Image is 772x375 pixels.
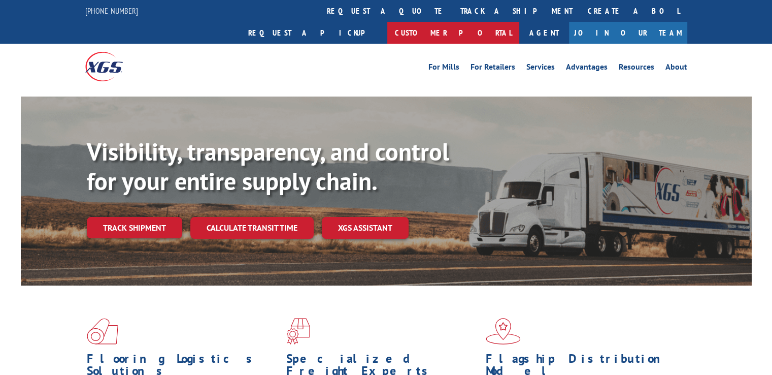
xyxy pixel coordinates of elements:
[486,318,521,345] img: xgs-icon-flagship-distribution-model-red
[87,217,182,238] a: Track shipment
[428,63,459,74] a: For Mills
[85,6,138,16] a: [PHONE_NUMBER]
[471,63,515,74] a: For Retailers
[241,22,387,44] a: Request a pickup
[87,136,449,197] b: Visibility, transparency, and control for your entire supply chain.
[619,63,654,74] a: Resources
[87,318,118,345] img: xgs-icon-total-supply-chain-intelligence-red
[569,22,687,44] a: Join Our Team
[519,22,569,44] a: Agent
[566,63,608,74] a: Advantages
[526,63,555,74] a: Services
[286,318,310,345] img: xgs-icon-focused-on-flooring-red
[387,22,519,44] a: Customer Portal
[322,217,409,239] a: XGS ASSISTANT
[190,217,314,239] a: Calculate transit time
[665,63,687,74] a: About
